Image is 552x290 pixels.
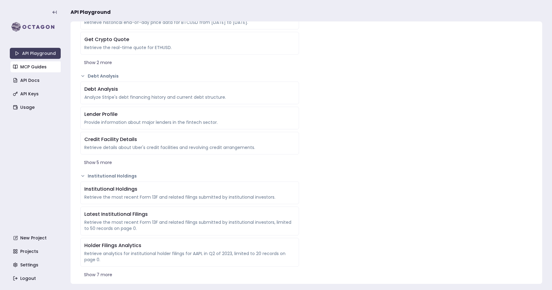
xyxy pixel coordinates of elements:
[80,73,299,79] button: Debt Analysis
[80,57,299,68] button: Show 2 more
[84,86,295,93] div: Debt Analysis
[84,44,295,51] div: Retrieve the real-time quote for ETHUSD.
[84,185,295,193] div: Institutional Holdings
[80,269,299,280] button: Show 7 more
[84,94,295,100] div: Analyze Stripe's debt financing history and current debt structure.
[84,242,295,249] div: Holder Filings Analytics
[84,144,295,151] div: Retrieve details about Uber's credit facilities and revolving credit arrangements.
[84,119,295,125] div: Provide information about major lenders in the fintech sector.
[80,173,299,179] button: Institutional Holdings
[84,219,295,231] div: Retrieve the most recent Form 13F and related filings submitted by institutional investors, limit...
[71,9,111,16] span: API Playground
[84,211,295,218] div: Latest Institutional Filings
[10,102,61,113] a: Usage
[84,19,295,25] div: Retrieve historical end-of-day price data for BTCUSD from [DATE] to [DATE].
[84,194,295,200] div: Retrieve the most recent Form 13F and related filings submitted by institutional investors.
[84,111,295,118] div: Lender Profile
[10,259,61,270] a: Settings
[84,250,295,263] div: Retrieve analytics for institutional holder filings for AAPL in Q2 of 2023, limited to 20 records...
[10,21,61,33] img: logo-rect-yK7x_WSZ.svg
[10,273,61,284] a: Logout
[10,232,61,243] a: New Project
[10,246,61,257] a: Projects
[84,36,295,43] div: Get Crypto Quote
[10,88,61,99] a: API Keys
[10,48,61,59] a: API Playground
[10,61,61,72] a: MCP Guides
[80,157,299,168] button: Show 5 more
[10,75,61,86] a: API Docs
[84,136,295,143] div: Credit Facility Details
